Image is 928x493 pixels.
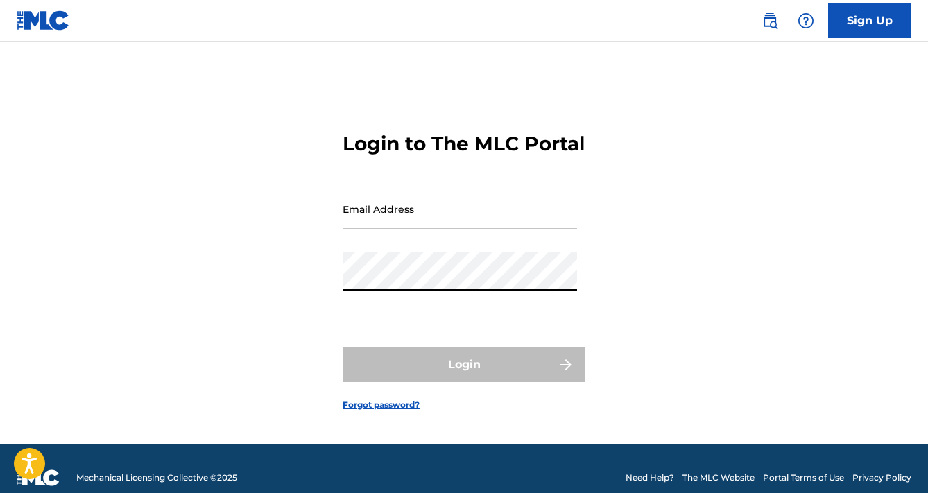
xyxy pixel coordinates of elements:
a: Need Help? [626,472,674,484]
a: Privacy Policy [852,472,911,484]
img: logo [17,469,60,486]
span: Mechanical Licensing Collective © 2025 [76,472,237,484]
img: help [798,12,814,29]
a: Sign Up [828,3,911,38]
a: Portal Terms of Use [763,472,844,484]
h3: Login to The MLC Portal [343,132,585,156]
div: Help [792,7,820,35]
a: Forgot password? [343,399,420,411]
a: The MLC Website [682,472,755,484]
a: Public Search [756,7,784,35]
img: search [762,12,778,29]
img: MLC Logo [17,10,70,31]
